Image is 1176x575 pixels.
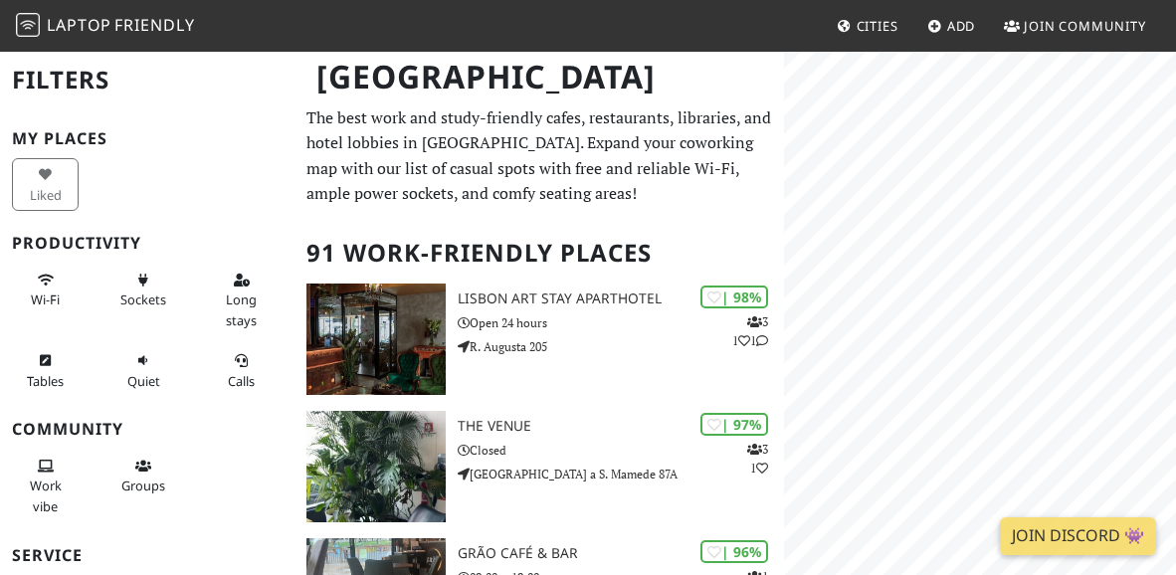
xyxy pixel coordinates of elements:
[127,372,160,390] span: Quiet
[120,290,166,308] span: Power sockets
[12,420,283,439] h3: Community
[12,129,283,148] h3: My Places
[458,290,784,307] h3: Lisbon Art Stay Aparthotel
[458,337,784,356] p: R. Augusta 205
[857,17,898,35] span: Cities
[114,14,194,36] span: Friendly
[12,344,79,397] button: Tables
[12,264,79,316] button: Wi-Fi
[458,441,784,460] p: Closed
[12,50,283,110] h2: Filters
[12,450,79,522] button: Work vibe
[208,344,275,397] button: Calls
[306,411,446,522] img: The VENUE
[12,234,283,253] h3: Productivity
[947,17,976,35] span: Add
[294,284,785,395] a: Lisbon Art Stay Aparthotel | 98% 311 Lisbon Art Stay Aparthotel Open 24 hours R. Augusta 205
[300,50,781,104] h1: [GEOGRAPHIC_DATA]
[27,372,64,390] span: Work-friendly tables
[458,465,784,483] p: [GEOGRAPHIC_DATA] a S. Mamede 87A
[458,313,784,332] p: Open 24 hours
[47,14,111,36] span: Laptop
[110,450,177,502] button: Groups
[700,540,768,563] div: | 96%
[996,8,1154,44] a: Join Community
[110,344,177,397] button: Quiet
[16,13,40,37] img: LaptopFriendly
[306,105,773,207] p: The best work and study-friendly cafes, restaurants, libraries, and hotel lobbies in [GEOGRAPHIC_...
[306,223,773,284] h2: 91 Work-Friendly Places
[110,264,177,316] button: Sockets
[12,546,283,565] h3: Service
[747,440,768,478] p: 3 1
[700,286,768,308] div: | 98%
[306,284,446,395] img: Lisbon Art Stay Aparthotel
[700,413,768,436] div: | 97%
[30,477,62,514] span: People working
[226,290,257,328] span: Long stays
[829,8,906,44] a: Cities
[732,312,768,350] p: 3 1 1
[294,411,785,522] a: The VENUE | 97% 31 The VENUE Closed [GEOGRAPHIC_DATA] a S. Mamede 87A
[208,264,275,336] button: Long stays
[31,290,60,308] span: Stable Wi-Fi
[458,418,784,435] h3: The VENUE
[919,8,984,44] a: Add
[16,9,195,44] a: LaptopFriendly LaptopFriendly
[458,545,784,562] h3: Grão Café & Bar
[1024,17,1146,35] span: Join Community
[121,477,165,494] span: Group tables
[1000,517,1156,555] a: Join Discord 👾
[228,372,255,390] span: Video/audio calls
